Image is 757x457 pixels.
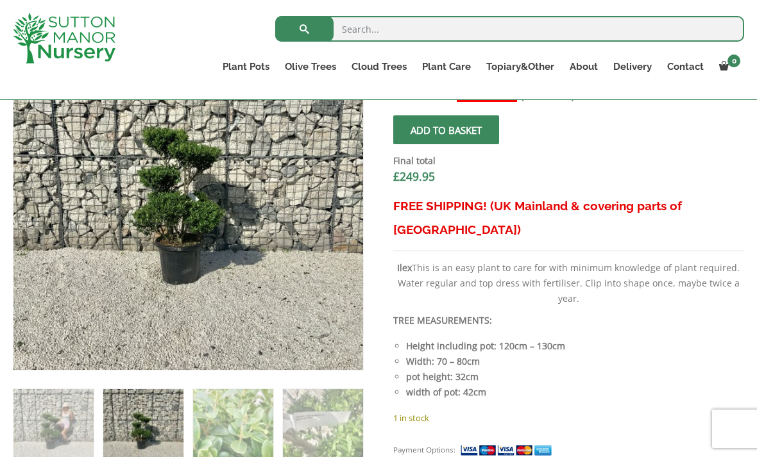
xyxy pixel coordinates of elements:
a: Delivery [606,58,659,76]
strong: pot height: 32cm [406,370,479,383]
a: 0 [711,58,744,76]
img: logo [13,13,115,63]
p: 1 in stock [393,410,744,426]
bdi: 249.95 [393,169,435,184]
a: Topiary&Other [479,58,562,76]
a: Plant Pots [215,58,277,76]
h3: FREE SHIPPING! (UK Mainland & covering parts of [GEOGRAPHIC_DATA]) [393,194,744,242]
a: Cloud Trees [344,58,414,76]
p: This is an easy plant to care for with minimum knowledge of plant required. Water regular and top... [393,260,744,306]
a: Plant Care [414,58,479,76]
small: Payment Options: [393,445,455,454]
dt: Final total [393,153,744,169]
span: 0 [727,54,740,67]
span: £ [393,169,400,184]
b: Ilex [397,262,412,274]
a: Olive Trees [277,58,344,76]
strong: width of pot: 42cm [406,386,486,398]
a: Contact [659,58,711,76]
strong: TREE MEASUREMENTS: [393,314,492,326]
strong: Width: 70 – 80cm [406,355,480,367]
button: Add to basket [393,115,499,144]
strong: Height including pot: 120cm – 130cm [406,340,565,352]
img: payment supported [460,444,556,457]
a: About [562,58,606,76]
input: Search... [275,16,744,42]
